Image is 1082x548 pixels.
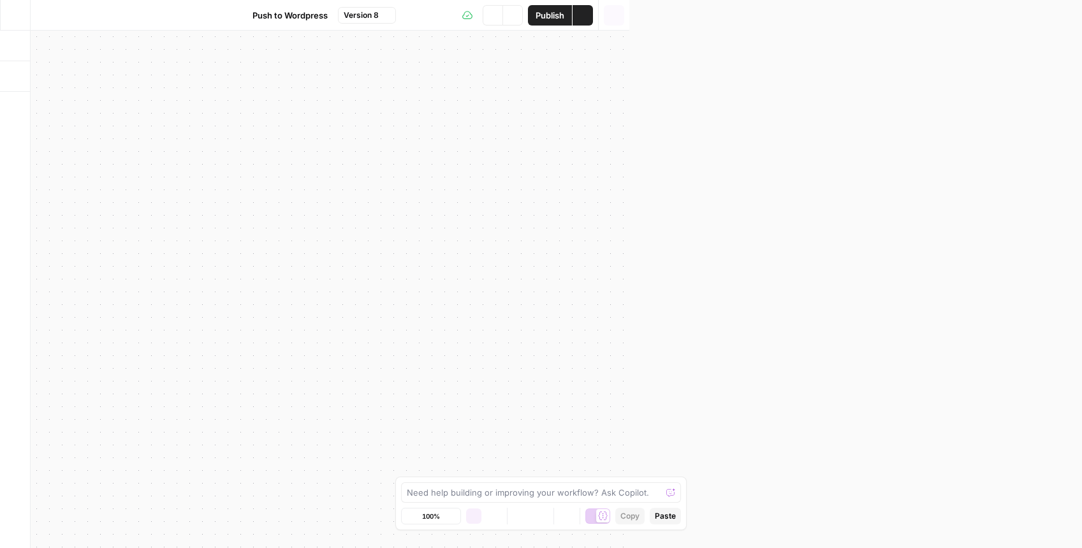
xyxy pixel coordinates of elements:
[615,508,645,524] button: Copy
[422,511,440,521] span: 100%
[620,510,640,522] span: Copy
[233,5,335,26] button: Push to Wordpress
[338,7,396,24] button: Version 8
[528,5,572,26] button: Publish
[344,10,379,21] span: Version 8
[252,9,328,22] span: Push to Wordpress
[536,9,564,22] span: Publish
